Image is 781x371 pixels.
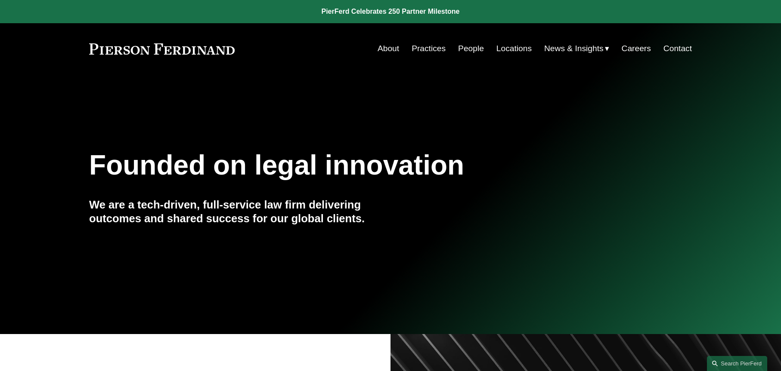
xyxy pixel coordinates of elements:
a: About [378,40,399,57]
a: folder dropdown [544,40,609,57]
h4: We are a tech-driven, full-service law firm delivering outcomes and shared success for our global... [89,198,390,226]
a: Practices [412,40,446,57]
h1: Founded on legal innovation [89,150,592,181]
span: News & Insights [544,41,604,56]
a: People [458,40,484,57]
a: Search this site [707,356,767,371]
a: Locations [496,40,532,57]
a: Contact [663,40,692,57]
a: Careers [622,40,651,57]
